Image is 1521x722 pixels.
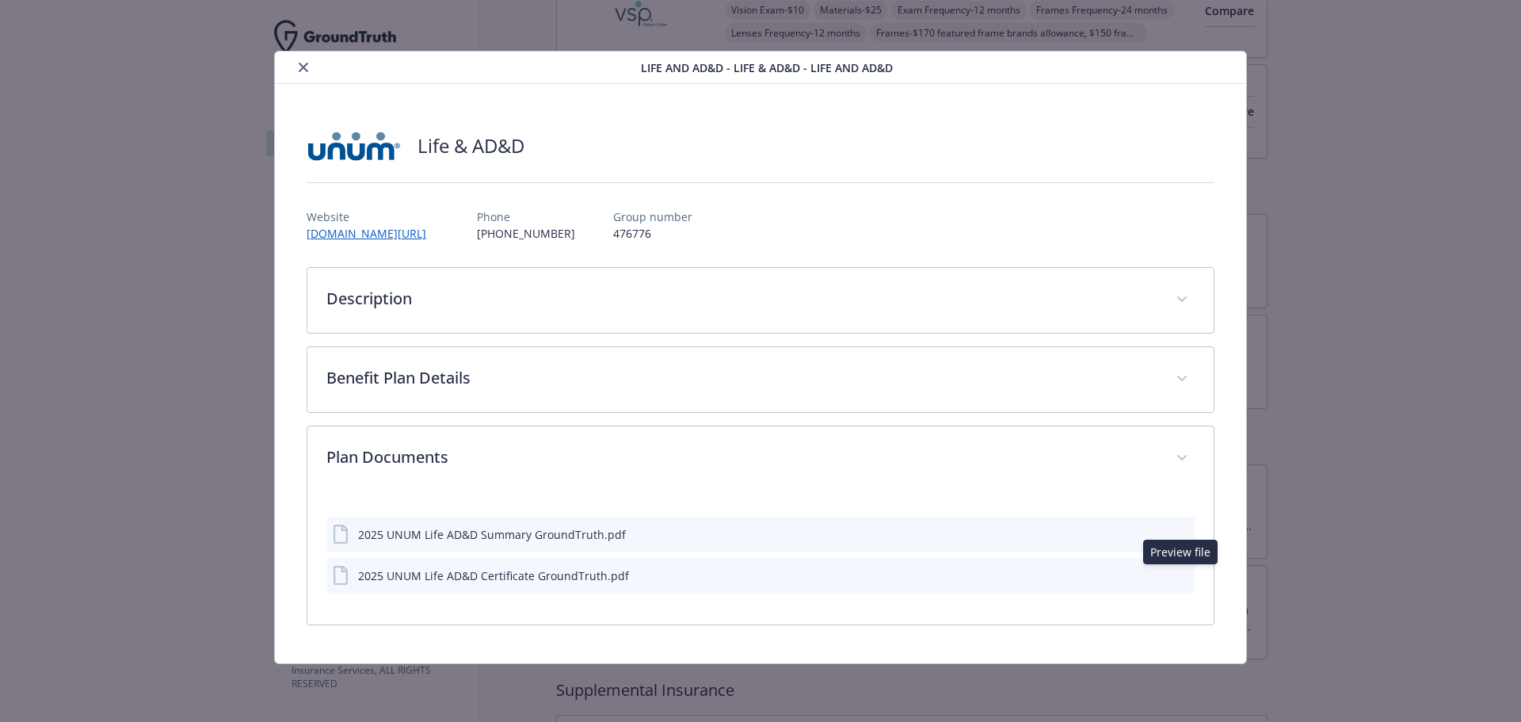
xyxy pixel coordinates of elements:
[613,208,692,225] p: Group number
[1149,526,1161,543] button: download file
[358,526,626,543] div: 2025 UNUM Life AD&D Summary GroundTruth.pdf
[1171,567,1188,584] button: preview file
[477,225,575,242] p: [PHONE_NUMBER]
[477,208,575,225] p: Phone
[307,208,439,225] p: Website
[1174,526,1188,543] button: preview file
[1143,540,1218,564] div: Preview file
[326,287,1157,311] p: Description
[294,58,313,77] button: close
[307,268,1214,333] div: Description
[307,347,1214,412] div: Benefit Plan Details
[641,59,893,76] span: Life and AD&D - Life & AD&D - Life and AD&D
[307,426,1214,491] div: Plan Documents
[307,491,1214,625] div: Plan Documents
[307,122,402,170] img: UNUM
[326,366,1157,390] p: Benefit Plan Details
[152,51,1369,664] div: details for plan Life and AD&D - Life & AD&D - Life and AD&D
[358,567,629,584] div: 2025 UNUM Life AD&D Certificate GroundTruth.pdf
[326,445,1157,469] p: Plan Documents
[307,226,439,241] a: [DOMAIN_NAME][URL]
[613,225,692,242] p: 476776
[417,132,524,159] h2: Life & AD&D
[1146,567,1158,584] button: download file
